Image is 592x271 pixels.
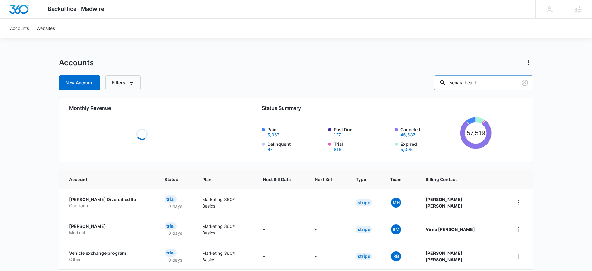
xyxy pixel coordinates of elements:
[356,199,372,206] div: Stripe
[255,189,307,216] td: -
[262,104,492,112] h2: Status Summary
[400,141,458,152] label: Expired
[48,6,104,12] span: Backoffice | Madwire
[33,19,59,38] a: Websites
[426,227,475,232] strong: Virna [PERSON_NAME]
[391,251,401,261] span: RB
[105,75,141,90] button: Filters
[69,223,150,229] p: [PERSON_NAME]
[69,223,150,235] a: [PERSON_NAME]Medical
[356,226,372,233] div: Stripe
[520,78,530,88] button: Clear
[255,243,307,269] td: -
[263,176,291,183] span: Next Bill Date
[69,256,150,263] p: Other
[434,75,533,90] input: Search
[69,176,141,183] span: Account
[400,133,415,137] button: Canceled
[315,176,332,183] span: Next Bill
[165,249,177,257] div: Trial
[59,58,94,67] h1: Accounts
[334,126,391,137] label: Past Due
[307,243,348,269] td: -
[202,250,248,263] p: Marketing 360® Basics
[334,141,391,152] label: Trial
[69,229,150,236] p: Medical
[69,196,150,209] a: [PERSON_NAME] Diversified llcContractor
[69,250,150,256] p: Vehicle exchange program
[466,129,485,137] tspan: 57,519
[267,133,279,137] button: Paid
[390,176,402,183] span: Team
[267,141,325,152] label: Delinquent
[202,176,248,183] span: Plan
[165,222,177,230] div: Trial
[202,196,248,209] p: Marketing 360® Basics
[165,230,186,236] p: 0 days
[334,147,341,152] button: Trial
[267,147,273,152] button: Delinquent
[202,223,248,236] p: Marketing 360® Basics
[426,197,462,209] strong: [PERSON_NAME] [PERSON_NAME]
[165,195,177,203] div: Trial
[426,250,462,262] strong: [PERSON_NAME] [PERSON_NAME]
[69,104,215,112] h2: Monthly Revenue
[513,251,523,261] button: home
[400,147,413,152] button: Expired
[307,216,348,243] td: -
[356,253,372,260] div: Stripe
[513,197,523,207] button: home
[69,250,150,262] a: Vehicle exchange programOther
[334,133,341,137] button: Past Due
[69,203,150,209] p: Contractor
[391,198,401,208] span: MH
[400,126,458,137] label: Canceled
[255,216,307,243] td: -
[267,126,325,137] label: Paid
[165,257,186,263] p: 0 days
[165,176,178,183] span: Status
[6,19,33,38] a: Accounts
[59,75,100,90] a: New Account
[426,176,498,183] span: Billing Contact
[307,189,348,216] td: -
[356,176,366,183] span: Type
[523,58,533,68] button: Actions
[69,196,150,203] p: [PERSON_NAME] Diversified llc
[165,203,186,209] p: 0 days
[391,224,401,234] span: BM
[513,224,523,234] button: home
